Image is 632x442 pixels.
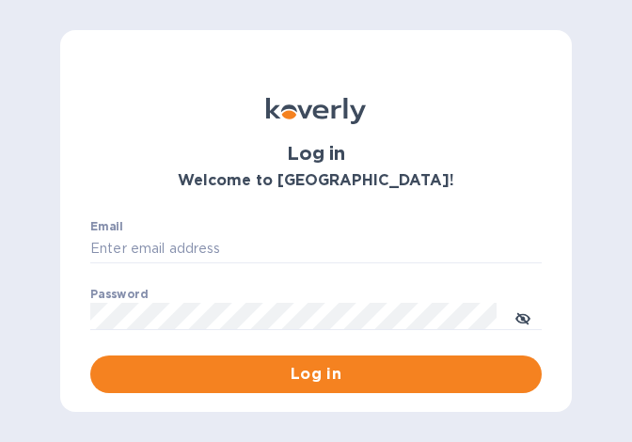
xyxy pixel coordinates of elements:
[105,363,527,386] span: Log in
[90,172,542,190] h3: Welcome to [GEOGRAPHIC_DATA]!
[504,298,542,336] button: toggle password visibility
[90,222,123,233] label: Email
[90,235,542,263] input: Enter email address
[90,355,542,393] button: Log in
[266,98,366,124] img: Koverly
[90,143,542,165] h1: Log in
[90,289,148,300] label: Password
